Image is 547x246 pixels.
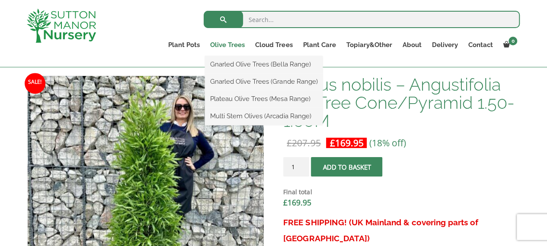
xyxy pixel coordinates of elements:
a: Delivery [426,39,463,51]
span: 0 [509,37,517,45]
a: About [397,39,426,51]
bdi: 207.95 [287,137,320,149]
a: Multi Stem Olives (Arcadia Range) [205,110,323,123]
bdi: 169.95 [283,197,311,208]
a: Gnarled Olive Trees (Grande Range) [205,75,323,88]
a: Plant Care [297,39,341,51]
span: £ [283,197,288,208]
a: Plant Pots [163,39,205,51]
span: Sale! [25,73,45,94]
img: logo [27,9,96,43]
h1: Laurus nobilis – Angustifolia Bay Tree Cone/Pyramid 1.50-1.60M [283,76,520,130]
input: Product quantity [283,157,309,177]
span: £ [287,137,292,149]
dt: Final total [283,187,520,197]
span: (18% off) [369,137,406,149]
a: Topiary&Other [341,39,397,51]
a: Olive Trees [205,39,250,51]
button: Add to basket [311,157,382,177]
input: Search... [204,11,520,28]
a: 0 [498,39,520,51]
a: Plateau Olive Trees (Mesa Range) [205,92,323,105]
span: £ [329,137,335,149]
a: Contact [463,39,498,51]
bdi: 169.95 [329,137,363,149]
a: Gnarled Olive Trees (Bella Range) [205,58,323,71]
a: Cloud Trees [250,39,297,51]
